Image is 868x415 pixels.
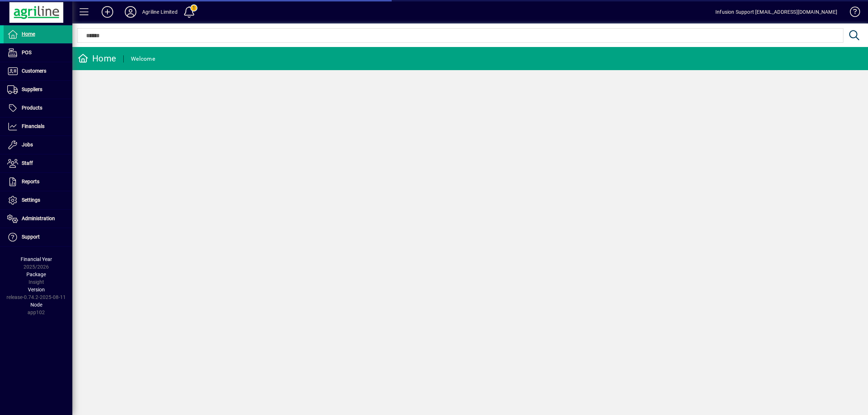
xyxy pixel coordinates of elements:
[22,160,33,166] span: Staff
[26,271,46,277] span: Package
[21,256,52,262] span: Financial Year
[22,123,44,129] span: Financials
[22,215,55,221] span: Administration
[22,86,42,92] span: Suppliers
[142,6,178,18] div: Agriline Limited
[22,50,31,55] span: POS
[4,117,72,136] a: Financials
[4,62,72,80] a: Customers
[4,210,72,228] a: Administration
[4,99,72,117] a: Products
[119,5,142,18] button: Profile
[4,173,72,191] a: Reports
[131,53,155,65] div: Welcome
[96,5,119,18] button: Add
[22,234,40,240] span: Support
[30,302,42,308] span: Node
[22,197,40,203] span: Settings
[22,105,42,111] span: Products
[4,81,72,99] a: Suppliers
[22,179,39,184] span: Reports
[22,31,35,37] span: Home
[28,287,45,292] span: Version
[4,136,72,154] a: Jobs
[4,154,72,172] a: Staff
[78,53,116,64] div: Home
[844,1,859,25] a: Knowledge Base
[22,142,33,147] span: Jobs
[4,44,72,62] a: POS
[4,191,72,209] a: Settings
[22,68,46,74] span: Customers
[4,228,72,246] a: Support
[715,6,837,18] div: Infusion Support [EMAIL_ADDRESS][DOMAIN_NAME]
